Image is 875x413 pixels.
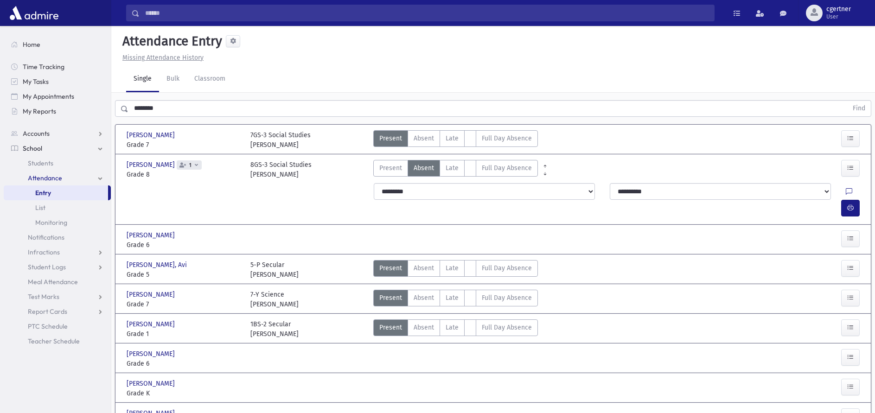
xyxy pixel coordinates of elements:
[414,293,434,303] span: Absent
[482,163,532,173] span: Full Day Absence
[4,74,111,89] a: My Tasks
[250,130,311,150] div: 7GS-3 Social Studies [PERSON_NAME]
[159,66,187,92] a: Bulk
[127,260,189,270] span: [PERSON_NAME], Avi
[4,37,111,52] a: Home
[23,107,56,115] span: My Reports
[127,290,177,299] span: [PERSON_NAME]
[127,160,177,170] span: [PERSON_NAME]
[4,260,111,274] a: Student Logs
[446,163,459,173] span: Late
[250,290,299,309] div: 7-Y Science [PERSON_NAME]
[4,126,111,141] a: Accounts
[140,5,714,21] input: Search
[127,270,241,280] span: Grade 5
[446,133,459,143] span: Late
[4,141,111,156] a: School
[119,54,204,62] a: Missing Attendance History
[4,230,111,245] a: Notifications
[28,248,60,256] span: Infractions
[482,133,532,143] span: Full Day Absence
[23,40,40,49] span: Home
[4,104,111,119] a: My Reports
[28,233,64,241] span: Notifications
[4,304,111,319] a: Report Cards
[127,379,177,388] span: [PERSON_NAME]
[127,299,241,309] span: Grade 7
[4,319,111,334] a: PTC Schedule
[373,290,538,309] div: AttTypes
[126,66,159,92] a: Single
[826,13,851,20] span: User
[250,319,299,339] div: 1BS-2 Secular [PERSON_NAME]
[28,292,59,301] span: Test Marks
[4,200,111,215] a: List
[7,4,61,22] img: AdmirePro
[4,274,111,289] a: Meal Attendance
[4,289,111,304] a: Test Marks
[373,130,538,150] div: AttTypes
[379,163,402,173] span: Present
[373,160,538,179] div: AttTypes
[28,159,53,167] span: Students
[826,6,851,13] span: cgertner
[379,133,402,143] span: Present
[23,144,42,152] span: School
[4,156,111,171] a: Students
[4,59,111,74] a: Time Tracking
[35,189,51,197] span: Entry
[379,293,402,303] span: Present
[4,215,111,230] a: Monitoring
[28,337,80,345] span: Teacher Schedule
[414,263,434,273] span: Absent
[28,174,62,182] span: Attendance
[127,140,241,150] span: Grade 7
[4,334,111,349] a: Teacher Schedule
[119,33,222,49] h5: Attendance Entry
[250,160,312,179] div: 8GS-3 Social Studies [PERSON_NAME]
[4,245,111,260] a: Infractions
[414,323,434,332] span: Absent
[23,77,49,86] span: My Tasks
[127,388,241,398] span: Grade K
[4,185,108,200] a: Entry
[122,54,204,62] u: Missing Attendance History
[414,163,434,173] span: Absent
[847,101,871,116] button: Find
[127,329,241,339] span: Grade 1
[414,133,434,143] span: Absent
[127,170,241,179] span: Grade 8
[127,319,177,329] span: [PERSON_NAME]
[4,171,111,185] a: Attendance
[482,323,532,332] span: Full Day Absence
[23,92,74,101] span: My Appointments
[28,307,67,316] span: Report Cards
[482,293,532,303] span: Full Day Absence
[446,293,459,303] span: Late
[250,260,299,280] div: 5-P Secular [PERSON_NAME]
[446,263,459,273] span: Late
[35,203,45,212] span: List
[35,218,67,227] span: Monitoring
[127,230,177,240] span: [PERSON_NAME]
[373,260,538,280] div: AttTypes
[446,323,459,332] span: Late
[373,319,538,339] div: AttTypes
[379,263,402,273] span: Present
[4,89,111,104] a: My Appointments
[187,162,193,168] span: 1
[127,130,177,140] span: [PERSON_NAME]
[482,263,532,273] span: Full Day Absence
[187,66,233,92] a: Classroom
[28,263,66,271] span: Student Logs
[127,240,241,250] span: Grade 6
[379,323,402,332] span: Present
[23,63,64,71] span: Time Tracking
[127,349,177,359] span: [PERSON_NAME]
[23,129,50,138] span: Accounts
[28,322,68,330] span: PTC Schedule
[127,359,241,369] span: Grade 6
[28,278,78,286] span: Meal Attendance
